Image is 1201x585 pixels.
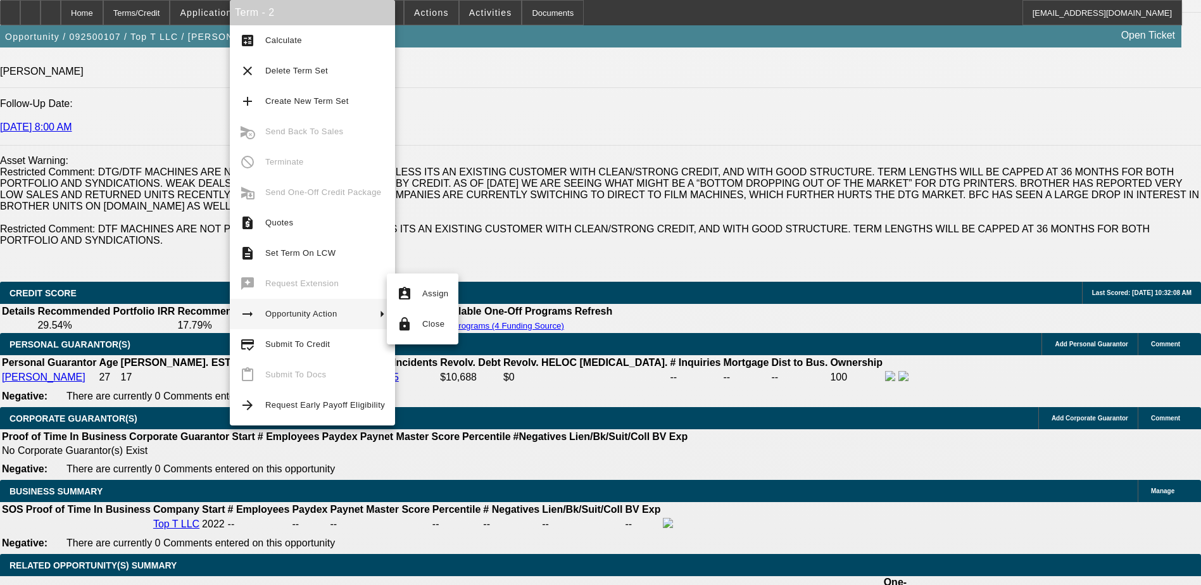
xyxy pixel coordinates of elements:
[240,215,255,230] mat-icon: request_quote
[177,305,311,318] th: Recommended One Off IRR
[240,337,255,352] mat-icon: credit_score
[258,431,320,442] b: # Employees
[723,370,770,384] td: --
[322,431,358,442] b: Paydex
[120,370,232,384] td: 17
[265,66,328,75] span: Delete Term Set
[66,391,335,401] span: There are currently 0 Comments entered on this opportunity
[439,370,501,384] td: $10,688
[177,319,311,332] td: 17.79%
[66,538,335,548] span: There are currently 0 Comments entered on this opportunity
[265,309,337,318] span: Opportunity Action
[569,431,650,442] b: Lien/Bk/Suit/Coll
[724,357,769,368] b: Mortgage
[652,431,688,442] b: BV Exp
[240,94,255,109] mat-icon: add
[541,517,623,531] td: --
[513,431,567,442] b: #Negatives
[771,370,829,384] td: --
[265,248,336,258] span: Set Term On LCW
[98,370,118,384] td: 27
[240,33,255,48] mat-icon: calculate
[503,370,669,384] td: $0
[669,370,721,384] td: --
[265,218,293,227] span: Quotes
[202,504,225,515] b: Start
[829,370,883,384] td: 100
[291,517,328,531] td: --
[5,32,271,42] span: Opportunity / 092500107 / Top T LLC / [PERSON_NAME]
[405,1,458,25] button: Actions
[240,398,255,413] mat-icon: arrow_forward
[330,504,429,515] b: Paynet Master Score
[9,339,130,349] span: PERSONAL GUARANTOR(S)
[9,413,137,424] span: CORPORATE GUARANTOR(S)
[121,357,231,368] b: [PERSON_NAME]. EST
[1151,341,1180,348] span: Comment
[542,504,622,515] b: Lien/Bk/Suit/Coll
[393,372,399,382] a: 5
[422,319,444,329] span: Close
[37,319,175,332] td: 29.54%
[1,431,127,443] th: Proof of Time In Business
[1092,289,1192,296] span: Last Scored: [DATE] 10:32:08 AM
[432,504,481,515] b: Percentile
[25,503,151,516] th: Proof of Time In Business
[232,431,255,442] b: Start
[437,320,568,331] button: 20 Programs (4 Funding Source)
[830,357,883,368] b: Ownership
[670,357,720,368] b: # Inquiries
[1055,341,1128,348] span: Add Personal Guarantor
[460,1,522,25] button: Activities
[153,504,199,515] b: Company
[240,246,255,261] mat-icon: description
[66,463,335,474] span: There are currently 0 Comments entered on this opportunity
[1,305,35,318] th: Details
[180,8,232,18] span: Application
[625,504,660,515] b: BV Exp
[422,289,448,298] span: Assign
[265,96,349,106] span: Create New Term Set
[1116,25,1180,46] a: Open Ticket
[483,504,539,515] b: # Negatives
[2,538,47,548] b: Negative:
[663,518,673,528] img: facebook-icon.png
[153,519,199,529] a: Top T LLC
[772,357,828,368] b: Dist to Bus.
[240,63,255,79] mat-icon: clear
[265,35,302,45] span: Calculate
[1,444,693,457] td: No Corporate Guarantor(s) Exist
[1151,415,1180,422] span: Comment
[483,519,539,530] div: --
[37,305,175,318] th: Recommended Portfolio IRR
[2,357,96,368] b: Personal Guarantor
[228,519,235,529] span: --
[9,560,177,570] span: RELATED OPPORTUNITY(S) SUMMARY
[397,317,412,332] mat-icon: lock
[1,503,24,516] th: SOS
[129,431,229,442] b: Corporate Guarantor
[265,339,330,349] span: Submit To Credit
[1052,415,1128,422] span: Add Corporate Guarantor
[503,357,668,368] b: Revolv. HELOC [MEDICAL_DATA].
[2,372,85,382] a: [PERSON_NAME]
[292,504,327,515] b: Paydex
[885,371,895,381] img: facebook-icon.png
[1151,487,1174,494] span: Manage
[2,391,47,401] b: Negative:
[228,504,290,515] b: # Employees
[469,8,512,18] span: Activities
[170,1,241,25] button: Application
[360,431,460,442] b: Paynet Master Score
[414,8,449,18] span: Actions
[240,306,255,322] mat-icon: arrow_right_alt
[201,517,225,531] td: 2022
[9,288,77,298] span: CREDIT SCORE
[898,371,909,381] img: linkedin-icon.png
[440,357,501,368] b: Revolv. Debt
[393,357,437,368] b: Incidents
[2,463,47,474] b: Negative:
[330,519,429,530] div: --
[624,517,661,531] td: --
[437,305,573,318] th: Available One-Off Programs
